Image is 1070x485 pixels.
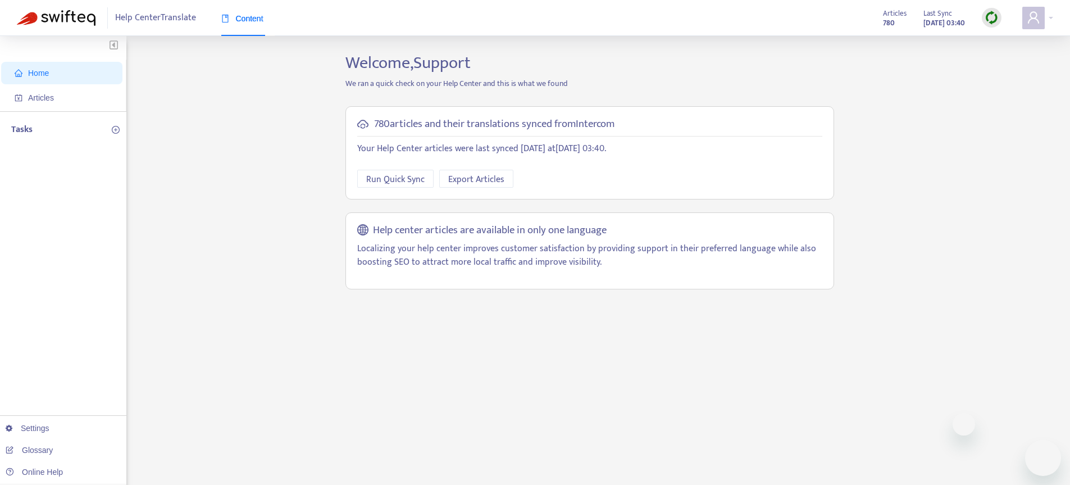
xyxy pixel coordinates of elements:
[883,7,907,20] span: Articles
[357,142,822,156] p: Your Help Center articles were last synced [DATE] at [DATE] 03:40 .
[11,123,33,137] p: Tasks
[366,173,425,187] span: Run Quick Sync
[448,173,504,187] span: Export Articles
[357,119,368,130] span: cloud-sync
[439,170,513,188] button: Export Articles
[1027,11,1040,24] span: user
[6,446,53,455] a: Glossary
[6,424,49,433] a: Settings
[1025,440,1061,476] iframe: Button to launch messaging window
[345,49,471,77] span: Welcome, Support
[28,93,54,102] span: Articles
[6,468,63,477] a: Online Help
[373,224,607,237] h5: Help center articles are available in only one language
[923,7,952,20] span: Last Sync
[374,118,614,131] h5: 780 articles and their translations synced from Intercom
[357,224,368,237] span: global
[953,413,975,436] iframe: Close message
[112,126,120,134] span: plus-circle
[115,7,196,29] span: Help Center Translate
[221,14,263,23] span: Content
[923,17,965,29] strong: [DATE] 03:40
[357,170,434,188] button: Run Quick Sync
[15,94,22,102] span: account-book
[221,15,229,22] span: book
[883,17,895,29] strong: 780
[28,69,49,78] span: Home
[17,10,95,26] img: Swifteq
[337,78,843,89] p: We ran a quick check on your Help Center and this is what we found
[985,11,999,25] img: sync.dc5367851b00ba804db3.png
[15,69,22,77] span: home
[357,242,822,269] p: Localizing your help center improves customer satisfaction by providing support in their preferre...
